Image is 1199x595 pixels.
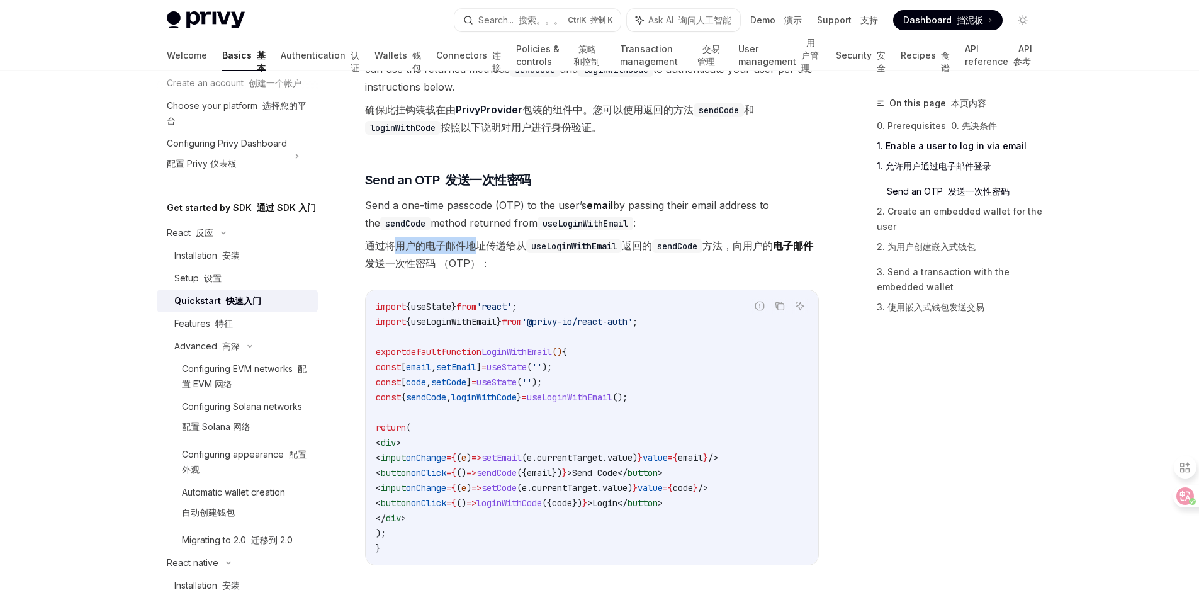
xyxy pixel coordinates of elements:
a: Basics 基本 [222,40,266,71]
code: useLoginWithEmail [538,217,633,230]
font: 高深 [222,341,240,351]
a: 1. Enable a user to log in via email1. 允许用户通过电子邮件登录 [877,136,1043,181]
span: e [461,452,466,463]
span: { [406,316,411,327]
span: ( [517,482,522,494]
button: Ask AI 询问人工智能 [627,9,740,31]
font: 特征 [215,318,233,329]
a: Welcome [167,40,207,71]
font: 连接 [492,50,501,73]
font: 配置 Privy 仪表板 [167,158,237,169]
span: { [451,497,456,509]
code: loginWithCode [365,121,441,135]
img: light logo [167,11,245,29]
h5: Get started by SDK [167,200,316,215]
a: Setup 设置 [157,267,318,290]
button: Report incorrect code [751,298,768,314]
span: < [376,437,381,448]
span: Ensure that this hook is mounted in a component that is wrapped by the . You can use the returned... [365,43,819,141]
span: e [522,482,527,494]
span: } [517,392,522,403]
div: Migrating to 2.0 [182,533,293,548]
span: input [381,452,406,463]
span: Ask AI [648,14,731,26]
span: e [461,482,466,494]
div: Features [174,316,233,331]
span: code [552,497,572,509]
span: < [376,497,381,509]
strong: email [587,199,613,212]
a: User management 用户管理 [738,40,821,71]
span: useLoginWithEmail [527,392,612,403]
span: . [597,482,602,494]
span: = [446,497,451,509]
span: ] [476,361,481,373]
span: ) [466,482,471,494]
span: button [381,497,411,509]
span: const [376,361,401,373]
span: (); [612,392,628,403]
span: ; [512,301,517,312]
a: Configuring Solana networks配置 Solana 网络 [157,395,318,443]
span: email [678,452,703,463]
div: Installation [174,578,240,593]
span: { [673,452,678,463]
span: ( [517,377,522,388]
span: /> [708,452,718,463]
span: => [471,482,481,494]
span: setEmail [436,361,476,373]
a: Installation 安装 [157,244,318,267]
button: Search... 搜索。。。CtrlK 控制 K [454,9,621,31]
span: Send a one-time passcode (OTP) to the user’s by passing their email address to the method returne... [365,196,819,277]
span: = [522,392,527,403]
span: function [441,346,481,358]
div: Configuring EVM networks [182,361,310,392]
span: currentTarget [537,452,602,463]
font: 策略和控制 [573,43,600,67]
div: Configuring appearance [182,447,310,477]
font: 安装 [222,250,240,261]
font: API 参考 [1013,43,1032,67]
div: Quickstart [174,293,261,309]
div: React [167,225,213,241]
span: button [381,467,411,479]
span: email [527,467,552,479]
span: }) [572,497,582,509]
span: { [562,346,567,358]
span: code [673,482,693,494]
span: } [562,467,567,479]
a: Transaction management 交易管理 [620,40,724,71]
a: Send an OTP 发送一次性密码 [887,181,1043,201]
span: </ [617,497,628,509]
font: 快速入门 [226,295,261,306]
font: 询问人工智能 [678,14,731,25]
span: = [668,452,673,463]
span: () [456,467,466,479]
span: Login [592,497,617,509]
a: Configuring EVM networks 配置 EVM 网络 [157,358,318,395]
font: 控制 K [590,15,613,25]
span: value [602,482,628,494]
font: 安全 [877,50,886,73]
a: Connectors 连接 [436,40,501,71]
span: > [401,513,406,524]
span: onChange [406,452,446,463]
span: setCode [431,377,466,388]
span: } [582,497,587,509]
span: { [451,482,456,494]
a: 3. Send a transaction with the embedded wallet3. 使用嵌入式钱包发送交易 [877,262,1043,322]
span: value [643,452,668,463]
span: > [587,497,592,509]
span: < [376,452,381,463]
span: e [527,452,532,463]
span: ( [406,422,411,433]
span: return [376,422,406,433]
span: ({ [542,497,552,509]
button: Toggle dark mode [1013,10,1033,30]
span: ( [456,482,461,494]
span: useLoginWithEmail [411,316,497,327]
span: export [376,346,406,358]
div: Search... [478,13,563,28]
font: 确保此挂钩装载在由 包装的组件中。您可以使用返回的方法 和 按照以下说明对用户进行身份验证。 [365,103,754,133]
div: React native [167,555,218,570]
